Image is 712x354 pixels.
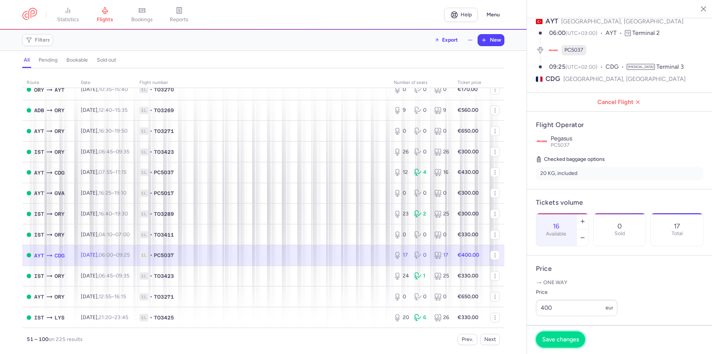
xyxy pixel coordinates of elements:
[154,272,174,280] span: TO3423
[154,251,174,259] span: PC5037
[458,190,479,196] strong: €300.00
[414,127,429,135] div: 0
[154,148,174,156] span: TO3423
[116,149,129,155] time: 09:35
[23,35,53,46] button: Filters
[55,169,65,177] span: Charles De Gaulle, Paris, France
[139,148,148,156] span: 1L
[139,169,148,176] span: 1L
[434,293,449,301] div: 0
[458,314,478,321] strong: €330.00
[617,223,622,230] p: 0
[434,251,449,259] div: 17
[414,107,429,114] div: 0
[150,272,152,280] span: •
[674,223,680,230] p: 17
[536,167,703,180] li: 20 KG, included
[549,29,566,36] time: 06:00
[99,149,113,155] time: 06:45
[154,314,174,321] span: TO3425
[55,293,65,301] span: Orly, Paris, France
[150,169,152,176] span: •
[656,63,684,70] span: Terminal 3
[564,46,583,54] span: PC5037
[536,279,703,286] p: One way
[99,190,126,196] span: –
[536,300,617,316] input: ---
[99,252,113,258] time: 06:00
[536,288,617,297] label: Price
[115,128,128,134] time: 19:50
[458,149,479,155] strong: €300.00
[97,16,113,23] span: flights
[115,169,126,175] time: 11:15
[55,314,65,322] span: St-Exupéry, Lyon, France
[536,155,703,164] h5: Checked baggage options
[480,334,500,345] button: Next
[536,331,585,348] button: Save changes
[414,86,429,93] div: 0
[115,107,128,113] time: 15:35
[139,272,148,280] span: 1L
[150,210,152,218] span: •
[81,107,128,113] span: [DATE],
[81,149,129,155] span: [DATE],
[81,293,126,300] span: [DATE],
[458,128,478,134] strong: €650.00
[536,264,703,273] h4: Price
[55,210,65,218] span: Orly, Paris, France
[39,57,57,64] h4: pending
[434,272,449,280] div: 25
[461,12,472,17] span: Help
[614,231,625,237] p: Sold
[150,231,152,238] span: •
[34,231,44,239] span: Istanbul Airport, İstanbul, Turkey
[99,293,111,300] time: 12:55
[458,169,479,175] strong: €430.00
[154,86,174,93] span: TO3270
[123,7,161,23] a: bookings
[55,106,65,114] span: Orly, Paris, France
[394,210,408,218] div: 23
[57,16,79,23] span: statistics
[99,86,112,92] time: 10:35
[139,293,148,301] span: 1L
[114,293,126,300] time: 16:15
[55,272,65,280] span: ORY
[55,148,65,156] span: ORY
[434,148,449,156] div: 26
[99,128,112,134] time: 16:30
[55,189,65,197] span: Geneve-cointrin, Genève, Switzerland
[76,77,135,88] th: date
[115,211,128,217] time: 19:30
[150,293,152,301] span: •
[154,189,174,197] span: PC5017
[66,57,88,64] h4: bookable
[97,57,116,64] h4: sold out
[442,37,458,43] span: Export
[150,189,152,197] span: •
[478,35,504,46] button: New
[434,127,449,135] div: 0
[536,198,703,207] h4: Tickets volume
[551,135,703,142] p: Pegasus
[154,107,174,114] span: TO3269
[99,252,130,258] span: –
[81,128,128,134] span: [DATE],
[55,86,65,94] span: AYT
[394,169,408,176] div: 12
[150,251,152,259] span: •
[434,107,449,114] div: 9
[150,86,152,93] span: •
[458,211,479,217] strong: €300.00
[34,86,44,94] span: Orly, Paris, France
[150,107,152,114] span: •
[99,169,126,175] span: –
[606,63,627,71] span: CDG
[394,231,408,238] div: 0
[546,231,566,237] label: Available
[150,314,152,321] span: •
[99,107,112,113] time: 12:40
[154,127,174,135] span: TO3271
[414,148,429,156] div: 0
